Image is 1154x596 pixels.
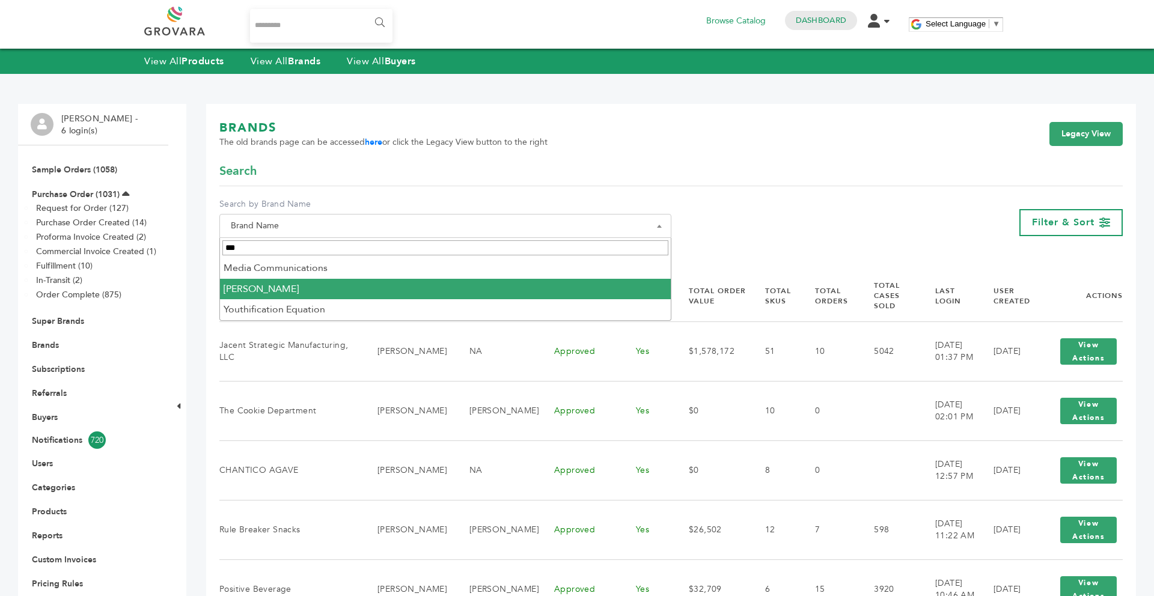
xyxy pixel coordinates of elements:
a: Sample Orders (1058) [32,164,117,175]
td: NA [454,440,539,500]
a: Purchase Order (1031) [32,189,120,200]
a: Buyers [32,412,58,423]
td: $0 [674,440,750,500]
td: 0 [800,381,859,440]
span: Brand Name [219,214,671,238]
span: ​ [989,19,989,28]
td: Approved [539,381,621,440]
a: Commercial Invoice Created (1) [36,246,156,257]
span: The old brands page can be accessed or click the Legacy View button to the right [219,136,548,148]
a: Brands [32,339,59,351]
a: Request for Order (127) [36,202,129,214]
td: [DATE] [978,440,1039,500]
a: View AllBuyers [347,55,416,68]
a: Super Brands [32,315,84,327]
input: Search... [250,9,392,43]
a: Users [32,458,53,469]
input: Search [222,240,668,255]
a: Browse Catalog [706,14,766,28]
td: [PERSON_NAME] [454,381,539,440]
a: Notifications720 [32,431,154,449]
a: Reports [32,530,63,541]
button: View Actions [1060,338,1117,365]
td: 8 [750,440,800,500]
td: [PERSON_NAME] [362,500,454,559]
td: Rule Breaker Snacks [219,500,362,559]
td: Approved [539,440,621,500]
a: Order Complete (875) [36,289,121,300]
label: Search by Brand Name [219,198,671,210]
td: $1,578,172 [674,321,750,381]
a: Pricing Rules [32,578,83,589]
span: Brand Name [226,217,665,234]
h1: BRANDS [219,120,548,136]
strong: Products [182,55,224,68]
td: Approved [539,500,621,559]
a: Custom Invoices [32,554,96,565]
td: 598 [859,500,920,559]
td: $26,502 [674,500,750,559]
th: User Created [978,270,1039,321]
img: profile.png [31,113,53,136]
td: [DATE] 12:57 PM [920,440,978,500]
a: In-Transit (2) [36,275,82,286]
strong: Brands [288,55,320,68]
th: Actions [1039,270,1123,321]
td: Approved [539,321,621,381]
button: View Actions [1060,457,1117,484]
li: [PERSON_NAME] [220,279,671,299]
strong: Buyers [385,55,416,68]
a: Purchase Order Created (14) [36,217,147,228]
li: [PERSON_NAME] - 6 login(s) [61,113,141,136]
th: Total Cases Sold [859,270,920,321]
span: ▼ [992,19,1000,28]
td: [PERSON_NAME] [362,381,454,440]
a: Fulfillment (10) [36,260,93,272]
td: 12 [750,500,800,559]
td: [DATE] 02:01 PM [920,381,978,440]
th: Total SKUs [750,270,800,321]
a: View AllBrands [251,55,321,68]
a: View AllProducts [144,55,224,68]
td: 10 [800,321,859,381]
th: Last Login [920,270,978,321]
td: 10 [750,381,800,440]
td: Yes [621,321,674,381]
button: View Actions [1060,517,1117,543]
span: Filter & Sort [1032,216,1094,229]
a: Referrals [32,388,67,399]
td: 7 [800,500,859,559]
td: Yes [621,440,674,500]
li: Media Communications [220,258,671,278]
a: Products [32,506,67,517]
th: Total Orders [800,270,859,321]
td: NA [454,321,539,381]
td: [DATE] [978,381,1039,440]
td: 0 [800,440,859,500]
td: Jacent Strategic Manufacturing, LLC [219,321,362,381]
a: Dashboard [796,15,846,26]
button: View Actions [1060,398,1117,424]
a: Select Language​ [926,19,1000,28]
span: Select Language [926,19,986,28]
td: [DATE] 01:37 PM [920,321,978,381]
td: 51 [750,321,800,381]
td: Yes [621,500,674,559]
span: 720 [88,431,106,449]
th: Total Order Value [674,270,750,321]
td: The Cookie Department [219,381,362,440]
td: $0 [674,381,750,440]
a: Subscriptions [32,363,85,375]
td: [DATE] [978,500,1039,559]
a: Proforma Invoice Created (2) [36,231,146,243]
li: Youthification Equation [220,299,671,320]
span: Search [219,163,257,180]
a: Legacy View [1049,122,1123,146]
a: Categories [32,482,75,493]
td: [PERSON_NAME] [454,500,539,559]
td: [DATE] 11:22 AM [920,500,978,559]
td: [PERSON_NAME] [362,440,454,500]
td: CHANTICO AGAVE [219,440,362,500]
td: Yes [621,381,674,440]
a: here [365,136,382,148]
